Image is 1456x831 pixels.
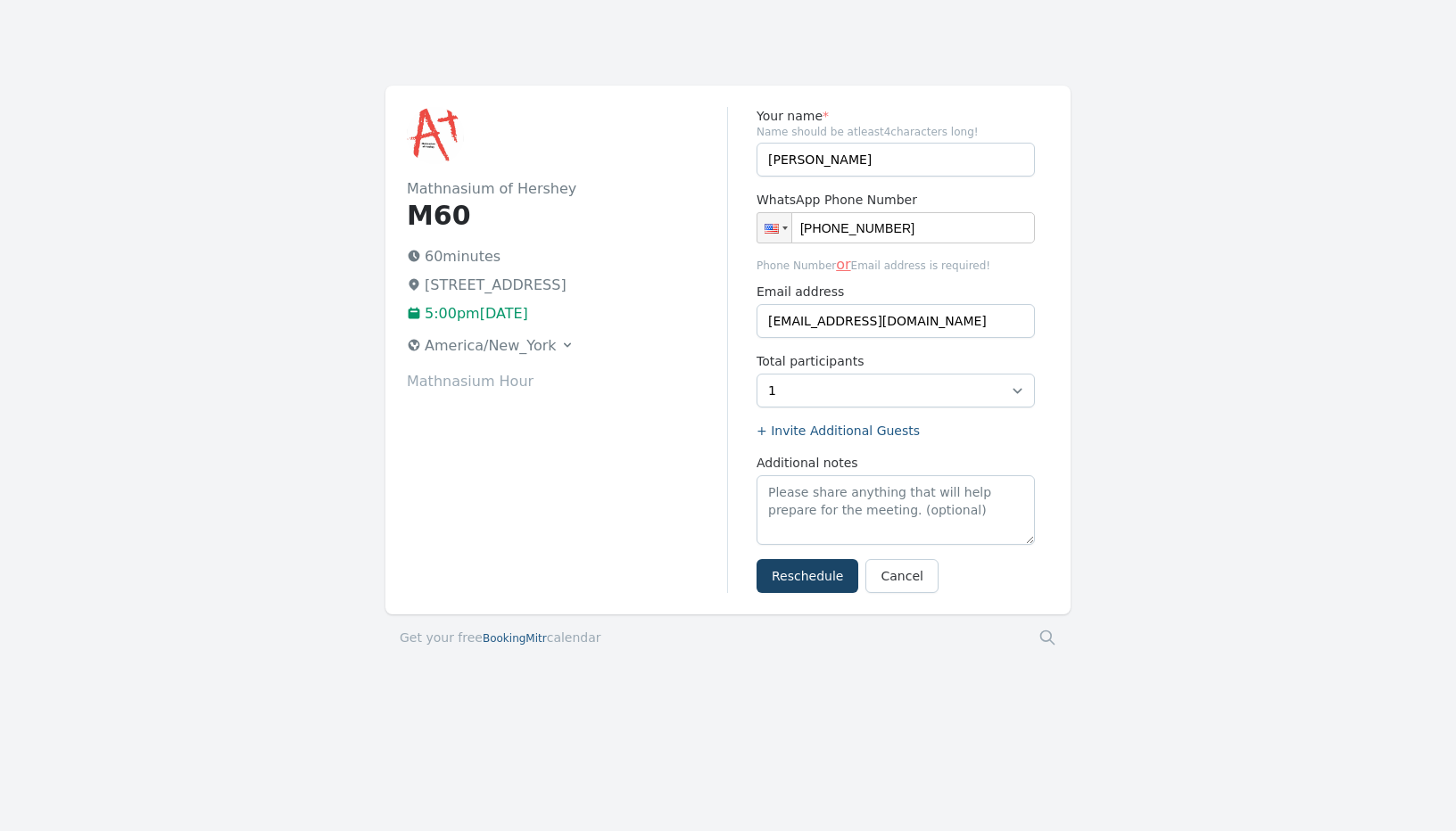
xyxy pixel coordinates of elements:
p: Mathnasium Hour [407,371,727,392]
h1: M60 [407,200,727,232]
label: WhatsApp Phone Number [757,191,1035,209]
button: America/New_York [400,332,582,360]
label: Your name [757,107,1035,125]
span: Phone Number Email address is required! [757,254,1035,276]
img: Mathnasium of Hershey [407,107,464,164]
div: United States: + 1 [757,213,791,243]
label: Email address [757,283,1035,300]
h2: Mathnasium of Hershey [407,178,727,200]
input: you@example.com [757,304,1035,338]
button: Reschedule [757,559,858,593]
input: 1 (702) 123-4567 [757,212,1035,243]
label: Total participants [757,352,1035,370]
label: Additional notes [757,454,1035,472]
span: Name should be atleast 4 characters long! [757,125,1035,139]
a: Cancel [865,559,938,593]
span: [STREET_ADDRESS] [425,276,567,293]
label: + Invite Additional Guests [757,422,1035,440]
p: 5:00pm[DATE] [407,303,727,325]
span: or [836,256,850,273]
p: 60 minutes [407,246,727,267]
span: BookingMitr [483,632,547,645]
a: Get your freeBookingMitrcalendar [400,629,601,646]
input: Enter name (required) [757,143,1035,177]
